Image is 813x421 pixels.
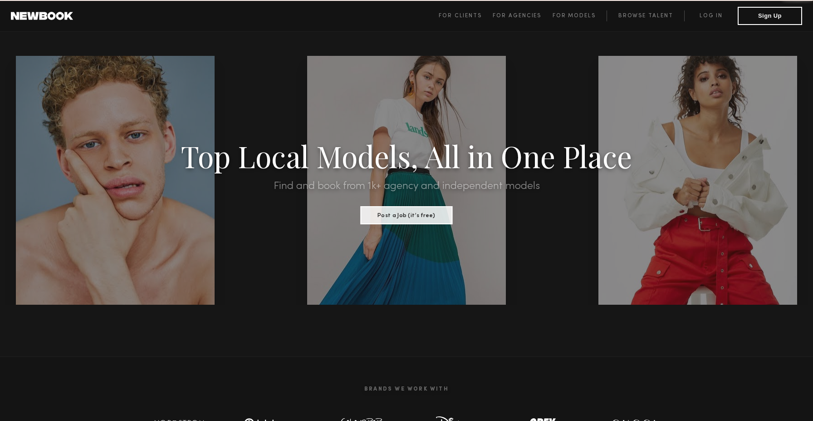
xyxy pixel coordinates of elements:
[439,13,482,19] span: For Clients
[361,209,453,219] a: Post a Job (it’s free)
[61,181,752,192] h2: Find and book from 1k+ agency and independent models
[553,13,596,19] span: For Models
[738,7,802,25] button: Sign Up
[439,10,493,21] a: For Clients
[493,10,552,21] a: For Agencies
[134,375,679,403] h2: Brands We Work With
[361,206,453,224] button: Post a Job (it’s free)
[61,142,752,170] h1: Top Local Models, All in One Place
[553,10,607,21] a: For Models
[607,10,684,21] a: Browse Talent
[493,13,541,19] span: For Agencies
[684,10,738,21] a: Log in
